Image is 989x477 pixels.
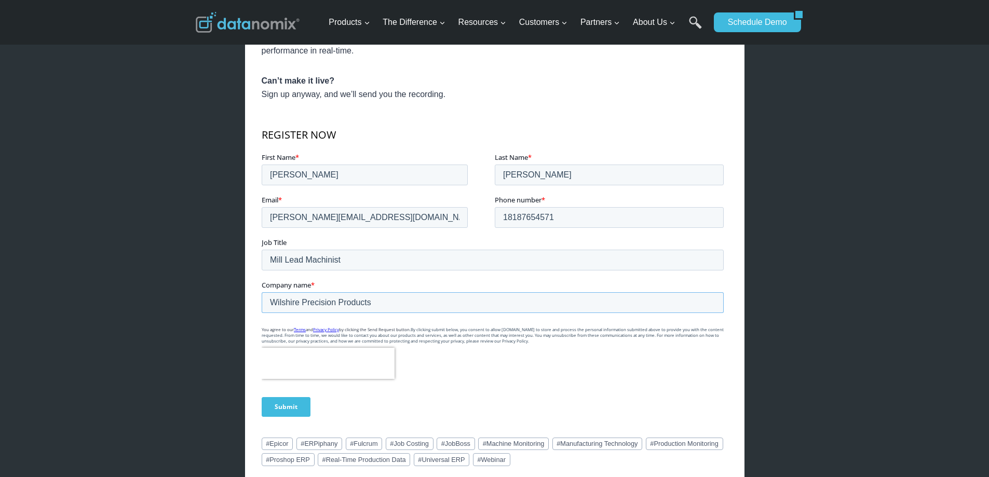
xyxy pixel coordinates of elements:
[324,6,709,39] nav: Primary Navigation
[322,456,326,464] span: #
[390,440,394,447] span: #
[473,453,510,466] a: #Webinar
[262,76,335,85] strong: Can’t make it live?
[262,453,315,466] a: #Proshop ERP
[477,456,481,464] span: #
[580,16,620,29] span: Partners
[552,438,643,450] a: #Manufacturing Technology
[262,438,293,450] a: #Epicor
[418,456,422,464] span: #
[383,16,445,29] span: The Difference
[386,438,433,450] a: #Job Costing
[689,16,702,39] a: Search
[483,440,486,447] span: #
[262,74,728,101] p: Sign up anyway, and we’ll send you the recording.
[266,440,269,447] span: #
[296,438,343,450] a: #ERPiphany
[196,12,300,33] img: Datanomix
[301,440,304,447] span: #
[414,453,470,466] a: #Universal ERP
[266,456,269,464] span: #
[318,453,410,466] a: #Real-Time Production Data
[646,438,723,450] a: #Production Monitoring
[519,16,567,29] span: Customers
[478,438,549,450] a: #Machine Monitoring
[441,440,445,447] span: #
[650,440,654,447] span: #
[437,438,475,450] a: #JobBoss
[458,16,506,29] span: Resources
[262,117,728,426] iframe: Form 0
[329,16,370,29] span: Products
[633,16,675,29] span: About Us
[350,440,354,447] span: #
[557,440,560,447] span: #
[346,438,383,450] a: #Fulcrum
[714,12,794,32] a: Schedule Demo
